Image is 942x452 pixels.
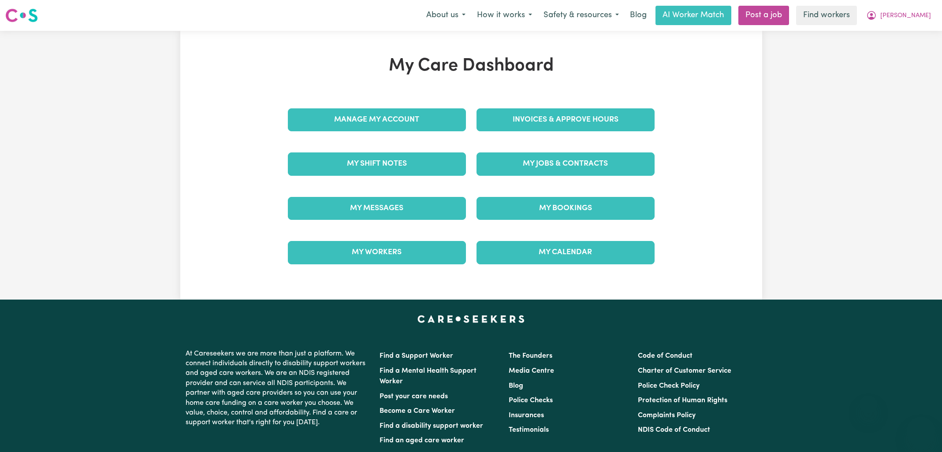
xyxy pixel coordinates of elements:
[538,6,625,25] button: Safety & resources
[638,367,731,374] a: Charter of Customer Service
[477,152,655,175] a: My Jobs & Contracts
[638,426,710,433] a: NDIS Code of Conduct
[860,396,877,413] iframe: Close message
[417,315,525,322] a: Careseekers home page
[380,422,483,430] a: Find a disability support worker
[471,6,538,25] button: How it works
[288,152,466,175] a: My Shift Notes
[638,382,700,389] a: Police Check Policy
[655,6,731,25] a: AI Worker Match
[380,408,455,415] a: Become a Care Worker
[477,241,655,264] a: My Calendar
[5,7,38,23] img: Careseekers logo
[907,417,935,445] iframe: Button to launch messaging window
[509,426,549,433] a: Testimonials
[477,197,655,220] a: My Bookings
[638,352,693,359] a: Code of Conduct
[380,393,448,400] a: Post your care needs
[860,6,937,25] button: My Account
[509,352,552,359] a: The Founders
[288,197,466,220] a: My Messages
[5,5,38,26] a: Careseekers logo
[509,367,554,374] a: Media Centre
[380,367,477,385] a: Find a Mental Health Support Worker
[738,6,789,25] a: Post a job
[283,56,660,77] h1: My Care Dashboard
[477,108,655,131] a: Invoices & Approve Hours
[509,397,553,404] a: Police Checks
[638,412,696,419] a: Complaints Policy
[625,6,652,25] a: Blog
[380,352,453,359] a: Find a Support Worker
[186,345,369,431] p: At Careseekers we are more than just a platform. We connect individuals directly to disability su...
[421,6,471,25] button: About us
[638,397,727,404] a: Protection of Human Rights
[288,241,466,264] a: My Workers
[509,412,544,419] a: Insurances
[288,108,466,131] a: Manage My Account
[380,437,464,444] a: Find an aged care worker
[509,382,523,389] a: Blog
[796,6,857,25] a: Find workers
[880,11,931,21] span: [PERSON_NAME]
